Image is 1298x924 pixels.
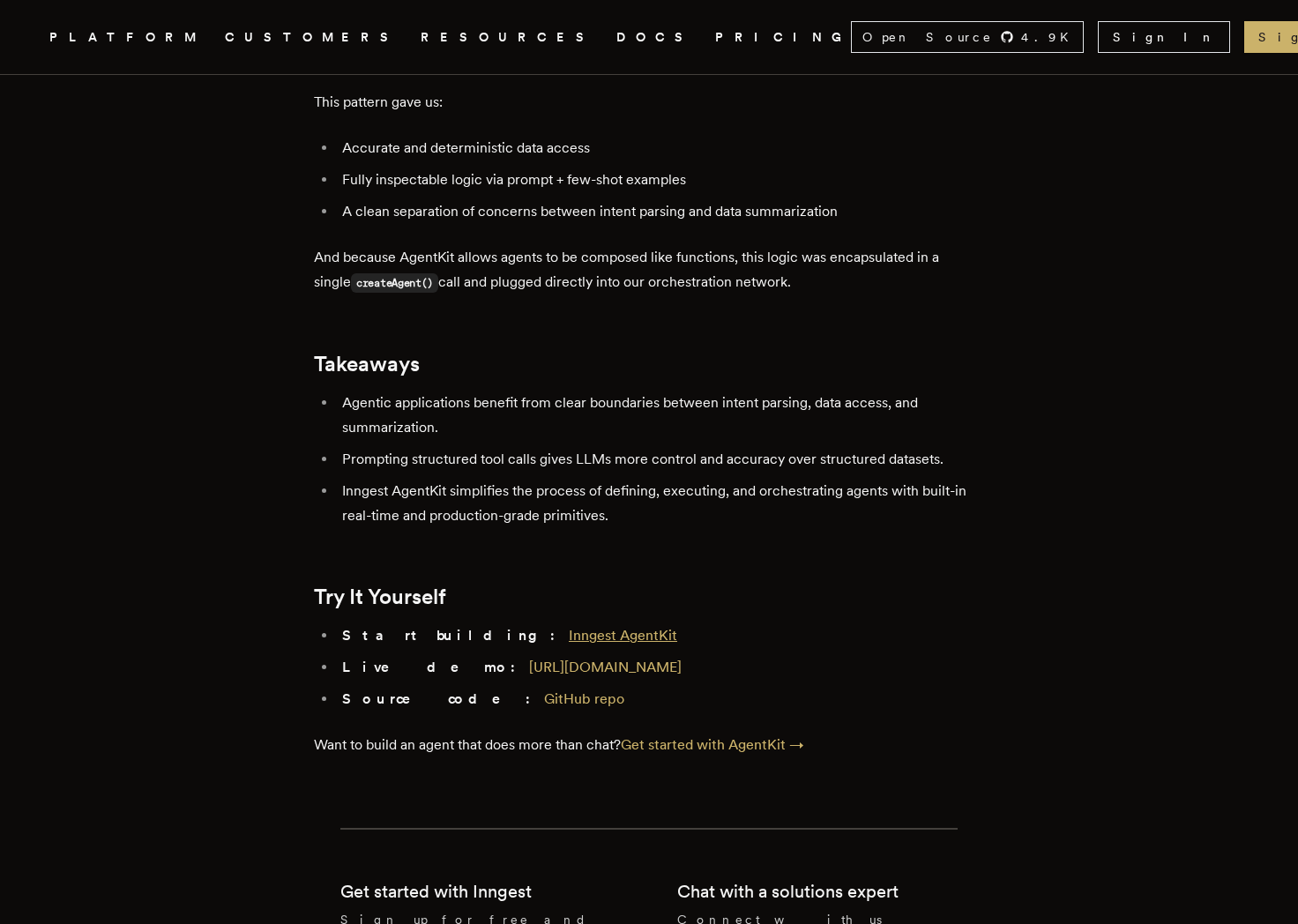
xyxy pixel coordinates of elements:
[621,736,804,753] a: Get started with AgentKit →
[342,690,541,707] strong: Source code:
[1021,28,1079,46] span: 4.9 K
[544,690,624,707] a: GitHub repo
[337,136,984,160] li: Accurate and deterministic data access
[862,28,993,46] span: Open Source
[616,26,694,48] a: DOCS
[1098,21,1230,53] a: Sign In
[337,168,984,192] li: Fully inspectable logic via prompt + few-shot examples
[314,733,984,757] p: Want to build an agent that does more than chat?
[529,659,682,675] a: [URL][DOMAIN_NAME]
[421,26,595,48] button: RESOURCES
[677,879,899,904] h2: Chat with a solutions expert
[569,627,677,644] a: Inngest AgentKit
[337,391,984,440] li: Agentic applications benefit from clear boundaries between intent parsing, data access, and summa...
[340,879,532,904] h2: Get started with Inngest
[225,26,399,48] a: CUSTOMERS
[337,199,984,224] li: A clean separation of concerns between intent parsing and data summarization
[337,447,984,472] li: Prompting structured tool calls gives LLMs more control and accuracy over structured datasets.
[49,26,204,48] button: PLATFORM
[715,26,851,48] a: PRICING
[314,245,984,295] p: And because AgentKit allows agents to be composed like functions, this logic was encapsulated in ...
[351,273,438,293] code: createAgent()
[314,90,984,115] p: This pattern gave us:
[314,585,984,609] h2: Try It Yourself
[314,352,984,376] h2: Takeaways
[337,479,984,528] li: Inngest AgentKit simplifies the process of defining, executing, and orchestrating agents with bui...
[342,659,526,675] strong: Live demo:
[342,627,565,644] strong: Start building:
